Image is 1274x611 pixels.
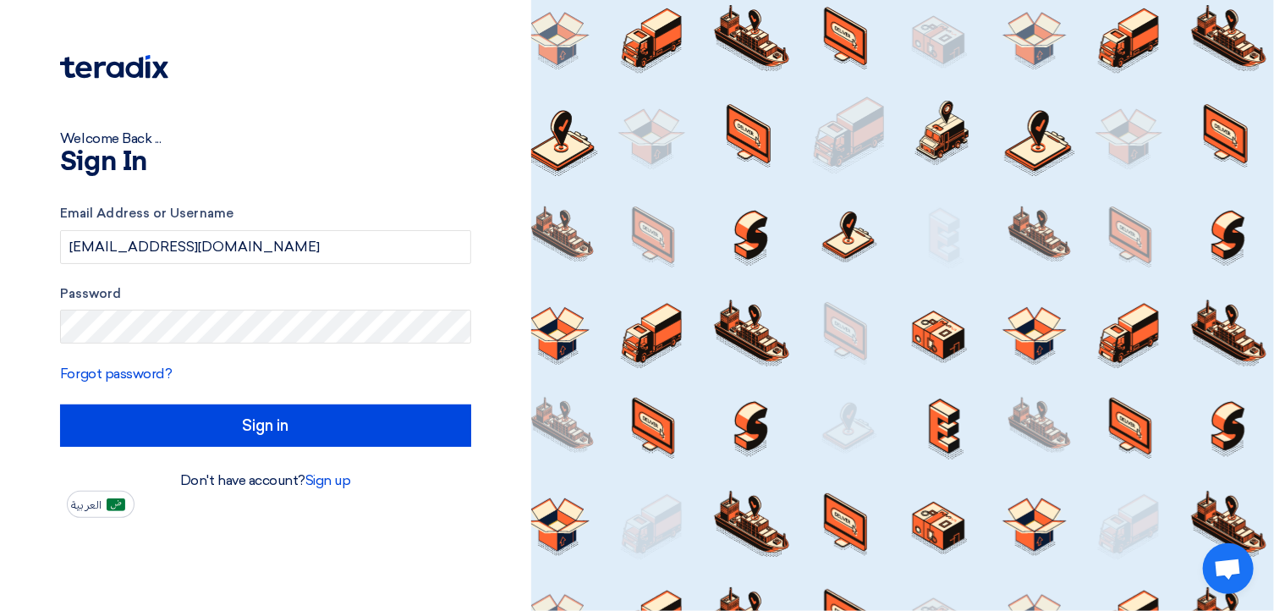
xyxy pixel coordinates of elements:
[60,149,471,176] h1: Sign In
[60,129,471,149] div: Welcome Back ...
[1203,543,1254,594] div: Open chat
[60,230,471,264] input: Enter your business email or username
[60,204,471,223] label: Email Address or Username
[60,284,471,304] label: Password
[71,499,102,511] span: العربية
[305,472,351,488] a: Sign up
[60,405,471,447] input: Sign in
[67,491,135,518] button: العربية
[60,366,172,382] a: Forgot password?
[60,471,471,491] div: Don't have account?
[107,498,125,511] img: ar-AR.png
[60,55,168,79] img: Teradix logo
